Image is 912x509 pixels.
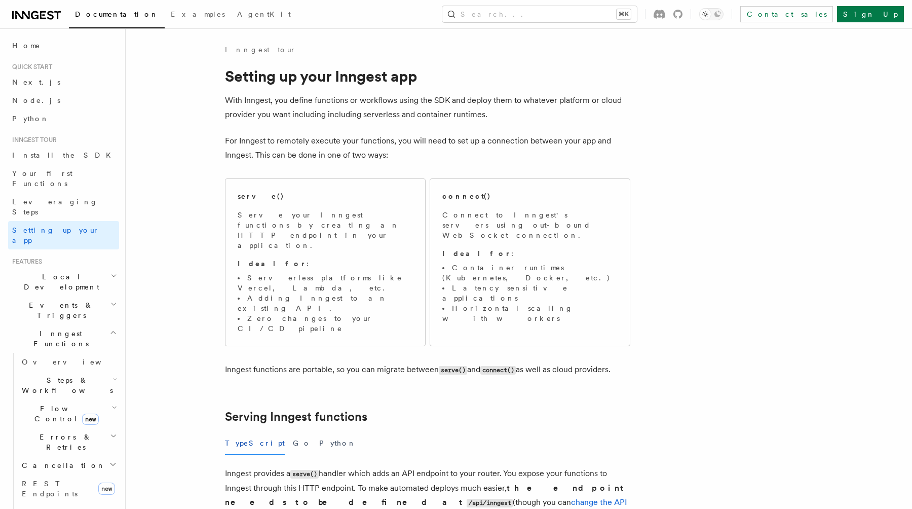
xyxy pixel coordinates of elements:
[442,303,618,323] li: Horizontal scaling with workers
[22,358,126,366] span: Overview
[18,353,119,371] a: Overview
[238,259,413,269] p: :
[171,10,225,18] span: Examples
[8,91,119,110] a: Node.js
[8,296,119,324] button: Events & Triggers
[12,96,60,104] span: Node.js
[8,221,119,249] a: Setting up your app
[8,164,119,193] a: Your first Functions
[225,410,367,424] a: Serving Inngest functions
[617,9,631,19] kbd: ⌘K
[8,63,52,71] span: Quick start
[319,432,356,455] button: Python
[8,37,119,55] a: Home
[69,3,165,28] a: Documentation
[225,432,285,455] button: TypeScript
[98,483,115,495] span: new
[237,10,291,18] span: AgentKit
[480,366,516,375] code: connect()
[8,73,119,91] a: Next.js
[12,115,49,123] span: Python
[18,404,111,424] span: Flow Control
[439,366,467,375] code: serve()
[12,41,41,51] span: Home
[8,110,119,128] a: Python
[290,470,319,479] code: serve()
[18,456,119,475] button: Cancellation
[225,67,630,85] h1: Setting up your Inngest app
[8,146,119,164] a: Install the SDK
[8,329,109,349] span: Inngest Functions
[165,3,231,27] a: Examples
[225,178,426,346] a: serve()Serve your Inngest functions by creating an HTTP endpoint in your application.Ideal for:Se...
[18,428,119,456] button: Errors & Retries
[225,134,630,162] p: For Inngest to remotely execute your functions, you will need to set up a connection between your...
[8,258,42,266] span: Features
[8,193,119,221] a: Leveraging Steps
[225,93,630,122] p: With Inngest, you define functions or workflows using the SDK and deploy them to whatever platfor...
[442,248,618,259] p: :
[18,460,105,470] span: Cancellation
[238,210,413,250] p: Serve your Inngest functions by creating an HTTP endpoint in your application.
[238,293,413,313] li: Adding Inngest to an existing API.
[442,263,618,283] li: Container runtimes (Kubernetes, Docker, etc.)
[18,399,119,428] button: Flow Controlnew
[8,136,57,144] span: Inngest tour
[8,272,110,292] span: Local Development
[22,480,78,498] span: REST Endpoints
[238,260,307,268] strong: Ideal for
[8,300,110,320] span: Events & Triggers
[442,249,511,258] strong: Ideal for
[12,169,72,188] span: Your first Functions
[18,475,119,503] a: REST Endpointsnew
[18,375,113,395] span: Steps & Workflows
[238,191,284,201] h2: serve()
[12,78,60,86] span: Next.js
[12,226,99,244] span: Setting up your app
[699,8,724,20] button: Toggle dark mode
[293,432,311,455] button: Go
[75,10,159,18] span: Documentation
[442,210,618,240] p: Connect to Inngest's servers using out-bound WebSocket connection.
[225,362,630,377] p: Inngest functions are portable, so you can migrate between and as well as cloud providers.
[225,45,296,55] a: Inngest tour
[430,178,630,346] a: connect()Connect to Inngest's servers using out-bound WebSocket connection.Ideal for:Container ru...
[8,268,119,296] button: Local Development
[467,499,513,507] code: /api/inngest
[442,191,491,201] h2: connect()
[12,151,117,159] span: Install the SDK
[82,414,99,425] span: new
[231,3,297,27] a: AgentKit
[442,283,618,303] li: Latency sensitive applications
[18,432,110,452] span: Errors & Retries
[238,273,413,293] li: Serverless platforms like Vercel, Lambda, etc.
[8,324,119,353] button: Inngest Functions
[442,6,637,22] button: Search...⌘K
[18,371,119,399] button: Steps & Workflows
[740,6,833,22] a: Contact sales
[12,198,98,216] span: Leveraging Steps
[837,6,904,22] a: Sign Up
[238,313,413,334] li: Zero changes to your CI/CD pipeline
